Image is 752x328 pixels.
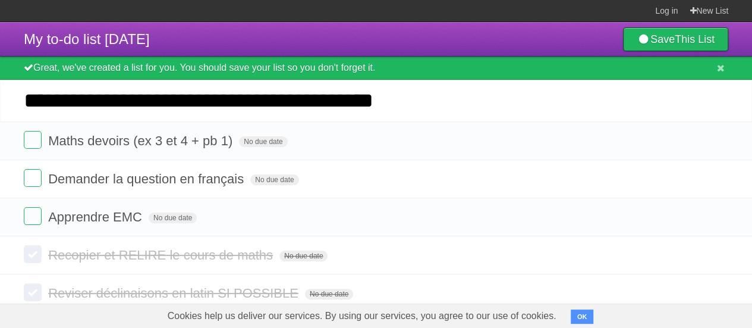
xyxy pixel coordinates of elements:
a: SaveThis List [623,27,728,51]
button: OK [571,310,594,324]
span: My to-do list [DATE] [24,31,150,47]
label: Done [24,283,42,301]
span: Recopier et RELIRE le cours de maths [48,248,276,263]
span: No due date [239,136,287,147]
label: Done [24,169,42,187]
label: Done [24,245,42,263]
span: Reviser déclinaisons en latin SI POSSIBLE [48,286,301,301]
span: Demander la question en français [48,171,247,186]
span: Maths devoirs (ex 3 et 4 + pb 1) [48,133,235,148]
b: This List [675,33,715,45]
span: No due date [305,289,353,299]
label: Done [24,207,42,225]
span: No due date [279,251,328,261]
span: Apprendre EMC [48,210,145,224]
span: Cookies help us deliver our services. By using our services, you agree to our use of cookies. [156,304,568,328]
span: No due date [149,213,197,223]
label: Done [24,131,42,149]
span: No due date [250,174,298,185]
